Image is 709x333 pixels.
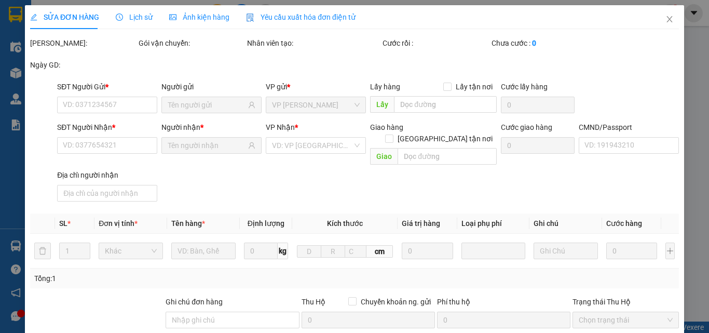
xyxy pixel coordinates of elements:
[105,243,157,259] span: Khác
[383,37,489,49] div: Cước rồi :
[370,96,394,113] span: Lấy
[30,13,99,21] span: SỬA ĐƠN HÀNG
[500,123,552,131] label: Cước giao hàng
[357,296,435,308] span: Chuyển khoản ng. gửi
[500,97,575,113] input: Cước lấy hàng
[534,243,598,259] input: Ghi Chú
[278,243,288,259] span: kg
[30,59,137,71] div: Ngày GD:
[34,273,275,284] div: Tổng: 1
[370,123,403,131] span: Giao hàng
[500,83,547,91] label: Cước lấy hàng
[366,245,393,258] span: cm
[166,312,299,328] input: Ghi chú đơn hàng
[321,245,345,258] input: R
[59,219,67,228] span: SL
[370,83,400,91] span: Lấy hàng
[606,219,642,228] span: Cước hàng
[161,81,262,92] div: Người gửi
[327,219,363,228] span: Kích thước
[169,13,229,21] span: Ảnh kiện hàng
[116,14,123,21] span: clock-circle
[248,219,284,228] span: Định lượng
[665,15,674,23] span: close
[500,137,575,154] input: Cước giao hàng
[579,312,673,328] span: Chọn trạng thái
[34,243,51,259] button: delete
[402,219,440,228] span: Giá trị hàng
[171,219,205,228] span: Tên hàng
[572,296,679,308] div: Trạng thái Thu Hộ
[394,96,496,113] input: Dọc đường
[57,81,157,92] div: SĐT Người Gửi
[168,99,246,111] input: Tên người gửi
[166,298,223,306] label: Ghi chú đơn hàng
[248,142,255,149] span: user
[345,245,366,258] input: C
[398,148,496,165] input: Dọc đường
[57,122,157,133] div: SĐT Người Nhận
[247,37,380,49] div: Nhân viên tạo:
[531,39,536,47] b: 0
[30,37,137,49] div: [PERSON_NAME]:
[370,148,398,165] span: Giao
[169,14,176,21] span: picture
[168,140,246,151] input: Tên người nhận
[655,5,684,34] button: Close
[57,185,157,202] input: Địa chỉ của người nhận
[665,243,675,259] button: plus
[529,214,602,234] th: Ghi chú
[491,37,597,49] div: Chưa cước :
[248,101,255,109] span: user
[402,243,453,259] input: 0
[246,13,356,21] span: Yêu cầu xuất hóa đơn điện tử
[297,245,321,258] input: D
[437,296,570,312] div: Phí thu hộ
[272,97,360,113] span: VP Ngọc Hồi
[116,13,153,21] span: Lịch sử
[161,122,262,133] div: Người nhận
[266,123,295,131] span: VP Nhận
[30,14,37,21] span: edit
[171,243,236,259] input: VD: Bàn, Ghế
[457,214,529,234] th: Loại phụ phí
[451,81,496,92] span: Lấy tận nơi
[606,243,657,259] input: 0
[139,37,245,49] div: Gói vận chuyển:
[57,169,157,181] div: Địa chỉ người nhận
[246,14,254,22] img: icon
[266,81,366,92] div: VP gửi
[301,298,325,306] span: Thu Hộ
[393,133,496,144] span: [GEOGRAPHIC_DATA] tận nơi
[99,219,138,228] span: Đơn vị tính
[579,122,679,133] div: CMND/Passport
